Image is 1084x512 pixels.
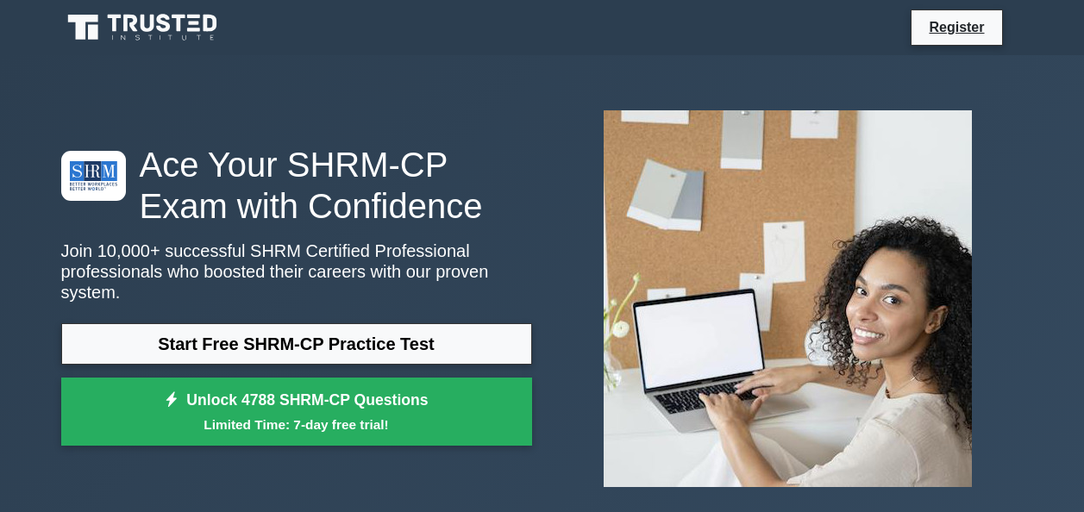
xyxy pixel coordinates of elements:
small: Limited Time: 7-day free trial! [83,415,511,434]
a: Start Free SHRM-CP Practice Test [61,323,532,365]
a: Unlock 4788 SHRM-CP QuestionsLimited Time: 7-day free trial! [61,378,532,446]
p: Join 10,000+ successful SHRM Certified Professional professionals who boosted their careers with ... [61,240,532,303]
a: Register [918,16,994,38]
h1: Ace Your SHRM-CP Exam with Confidence [61,144,532,227]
